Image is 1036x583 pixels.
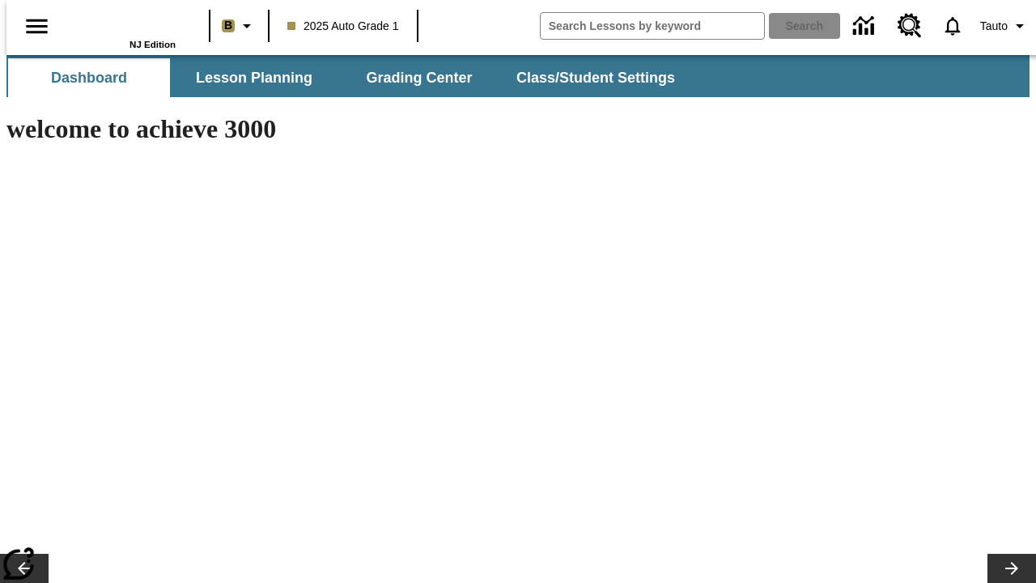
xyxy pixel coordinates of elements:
[51,69,127,87] span: Dashboard
[6,55,1030,97] div: SubNavbar
[888,4,932,48] a: Resource Center, Will open in new tab
[516,69,675,87] span: Class/Student Settings
[129,40,176,49] span: NJ Edition
[196,69,312,87] span: Lesson Planning
[843,4,888,49] a: Data Center
[8,58,170,97] button: Dashboard
[173,58,335,97] button: Lesson Planning
[70,7,176,40] a: Home
[338,58,500,97] button: Grading Center
[503,58,688,97] button: Class/Student Settings
[13,2,61,50] button: Open side menu
[366,69,472,87] span: Grading Center
[980,18,1008,35] span: Tauto
[215,11,263,40] button: Boost Class color is light brown. Change class color
[70,6,176,49] div: Home
[6,58,690,97] div: SubNavbar
[932,5,974,47] a: Notifications
[6,114,706,144] h1: welcome to achieve 3000
[987,554,1036,583] button: Lesson carousel, Next
[224,15,232,36] span: B
[974,11,1036,40] button: Profile/Settings
[287,18,399,35] span: 2025 Auto Grade 1
[541,13,764,39] input: search field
